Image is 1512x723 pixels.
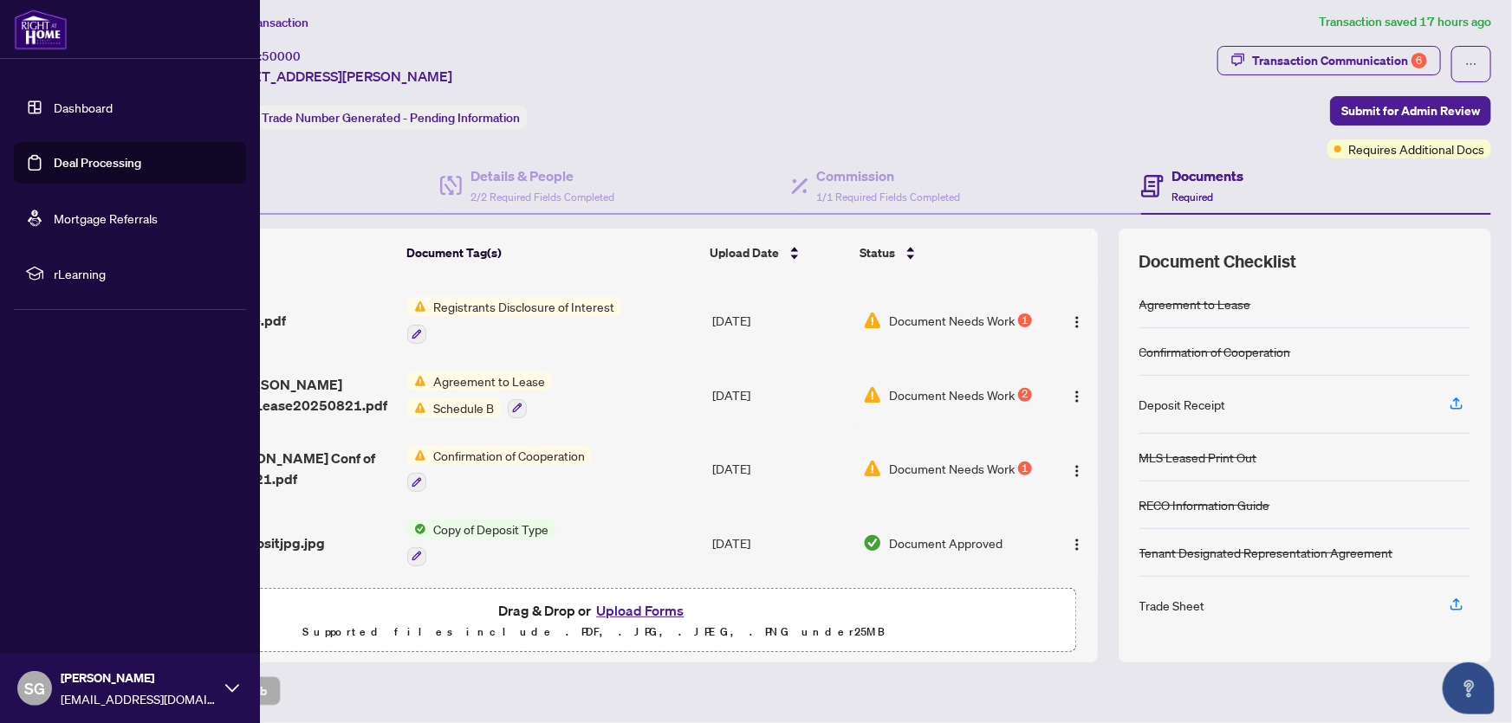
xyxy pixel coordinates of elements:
span: Document Approved [889,533,1003,552]
td: [DATE] [705,358,856,432]
button: Open asap [1443,662,1495,714]
button: Transaction Communication6 [1217,46,1441,75]
span: Requires Additional Docs [1348,139,1484,158]
th: Status [853,229,1040,277]
span: Document Needs Work [889,311,1015,330]
div: Agreement to Lease [1139,294,1251,313]
span: Document Checklist [1139,249,1297,274]
img: logo [14,9,68,50]
span: Drag & Drop or [498,599,689,622]
span: Agreement to Lease [426,371,552,391]
span: 2/2 Required Fields Completed [470,190,614,203]
a: Dashboard [54,100,113,115]
h4: Documents [1172,165,1244,186]
span: [PERSON_NAME] [61,668,217,687]
div: Tenant Designated Representation Agreement [1139,543,1393,562]
span: Upload Date [710,243,779,262]
td: [DATE] [705,432,856,507]
span: Submit for Admin Review [1341,97,1480,125]
img: Document Status [863,533,882,552]
span: Document Needs Work [889,385,1015,404]
span: 612_59 [PERSON_NAME] Conf of Co-op20250821.pdf [164,448,393,489]
div: Status: [215,106,527,129]
div: Confirmation of Cooperation [1139,342,1291,361]
span: [EMAIL_ADDRESS][DOMAIN_NAME] [61,689,217,708]
span: Document Needs Work [889,459,1015,478]
div: MLS Leased Print Out [1139,448,1257,467]
div: 2 [1018,388,1032,402]
span: Trade Number Generated - Pending Information [262,110,520,126]
button: Logo [1063,381,1091,409]
article: Transaction saved 17 hours ago [1319,12,1491,32]
td: [DATE] [705,283,856,358]
img: Logo [1070,315,1084,329]
button: Logo [1063,307,1091,334]
h4: Commission [817,165,961,186]
div: 1 [1018,462,1032,475]
th: (9) File Name [156,229,399,277]
span: Copy of Deposit Type [426,520,555,539]
img: Logo [1070,464,1084,478]
button: Status IconRegistrants Disclosure of Interest [407,297,621,344]
h4: Details & People [470,165,614,186]
span: View Transaction [216,15,308,30]
td: [DATE] [705,506,856,580]
div: Deposit Receipt [1139,395,1226,414]
img: Document Status [863,459,882,478]
div: Trade Sheet [1139,596,1205,615]
span: Required [1172,190,1214,203]
button: Logo [1063,455,1091,482]
img: Status Icon [407,297,426,316]
img: Status Icon [407,398,426,417]
button: Status IconAgreement to LeaseStatus IconSchedule B [407,371,552,418]
span: Confirmation of Cooperation [426,446,592,465]
span: SG [24,676,45,700]
a: Deal Processing [54,155,141,171]
button: Upload Forms [591,599,689,622]
img: Document Status [863,311,882,330]
span: Schedule B [426,398,501,417]
div: Transaction Communication [1252,47,1427,74]
span: Status [860,243,895,262]
p: Supported files include .PDF, .JPG, .JPEG, .PNG under 25 MB [122,622,1066,642]
button: Submit for Admin Review [1330,96,1491,126]
img: Logo [1070,390,1084,403]
span: [STREET_ADDRESS][PERSON_NAME] [215,66,452,87]
th: Upload Date [703,229,853,277]
th: Document Tag(s) [399,229,703,277]
button: Status IconConfirmation of Cooperation [407,446,592,493]
img: Logo [1070,538,1084,552]
img: Document Status [863,385,882,404]
span: 50000 [262,48,301,64]
span: ellipsis [1465,58,1477,70]
div: 6 [1411,53,1427,68]
button: Logo [1063,529,1091,557]
span: 1-612_59 [PERSON_NAME] Agreement to Lease20250821.pdf [164,374,393,416]
img: Status Icon [407,446,426,465]
span: 1/1 Required Fields Completed [817,190,961,203]
span: Drag & Drop orUpload FormsSupported files include .PDF, .JPG, .JPEG, .PNG under25MB [112,589,1076,653]
div: 1 [1018,313,1032,327]
button: Status IconCopy of Deposit Type [407,520,555,566]
a: Mortgage Referrals [54,210,158,226]
img: Status Icon [407,520,426,539]
span: rLearning [54,264,234,283]
img: Status Icon [407,371,426,391]
div: RECO Information Guide [1139,495,1270,514]
span: Registrants Disclosure of Interest [426,297,621,316]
